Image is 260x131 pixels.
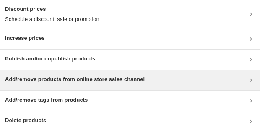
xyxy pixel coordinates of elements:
[5,34,45,42] h3: Increase prices
[5,55,95,63] h3: Publish and/or unpublish products
[5,75,145,84] h3: Add/remove products from online store sales channel
[5,5,99,13] h3: Discount prices
[5,96,88,104] h3: Add/remove tags from products
[5,116,46,125] h3: Delete products
[5,15,99,24] p: Schedule a discount, sale or promotion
